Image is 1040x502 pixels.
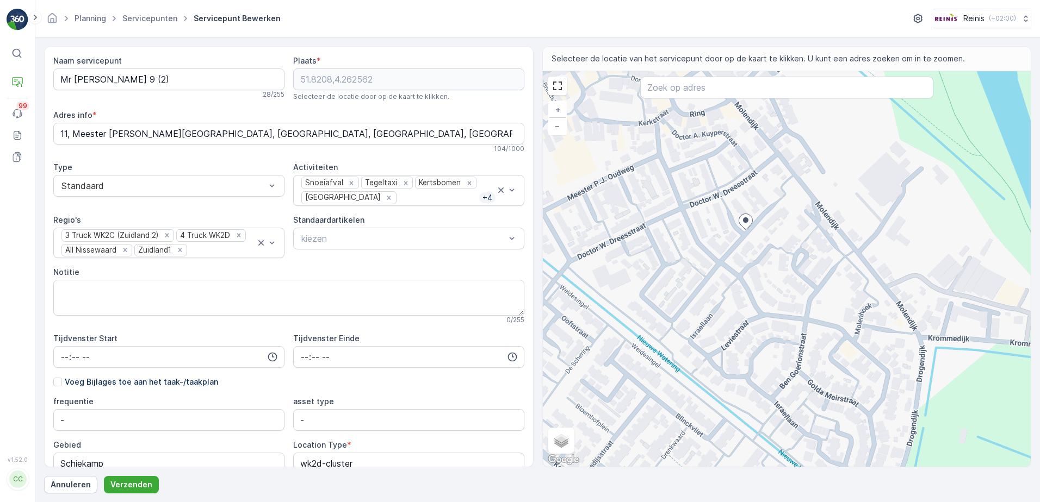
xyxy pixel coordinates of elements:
[62,230,160,241] div: 3 Truck WK2C (Zuidland 2)
[53,162,72,172] label: Type
[416,177,462,189] div: Kertsbomen
[293,215,364,224] label: Standaardartikelen
[62,244,118,256] div: All Nissewaard
[174,245,186,255] div: Remove Zuidland1
[963,13,985,24] p: Reinis
[161,230,173,240] div: Remove 3 Truck WK2C (Zuidland 2)
[53,334,117,343] label: Tijdvenster Start
[293,397,334,406] label: asset type
[53,267,79,277] label: Notitie
[549,78,566,94] a: View Fullscreen
[506,316,524,324] p: 0 / 255
[989,14,1016,23] p: ( +02:00 )
[233,230,245,240] div: Remove 4 Truck WK2D
[44,476,97,493] button: Annuleren
[53,215,81,224] label: Regio's
[400,178,412,188] div: Remove Tegeltaxi
[552,53,965,64] span: Selecteer de locatie van het servicepunt door op de kaart te klikken. U kunt een adres zoeken om ...
[51,479,91,490] p: Annuleren
[293,162,338,172] label: Activiteiten
[46,16,58,26] a: Startpagina
[75,14,106,23] a: Planning
[177,230,232,241] div: 4 Truck WK2D
[9,470,27,488] div: CC
[933,12,959,24] img: Reinis-Logo-Vrijstaand_Tekengebied-1-copy2_aBO4n7j.png
[933,9,1031,28] button: Reinis(+02:00)
[122,14,177,23] a: Servicepunten
[7,9,28,30] img: logo
[104,476,159,493] button: Verzenden
[119,245,131,255] div: Remove All Nissewaard
[7,456,28,463] span: v 1.52.0
[494,145,524,153] p: 104 / 1000
[301,232,505,245] p: kiezen
[293,56,317,65] label: Plaats
[18,102,27,110] p: 99
[53,110,92,120] label: Adres info
[383,193,395,203] div: Remove Huis aan Huis
[293,334,360,343] label: Tijdvenster Einde
[293,92,449,101] span: Selecteer de locatie door op de kaart te klikken.
[640,77,933,98] input: Zoek op adres
[7,103,28,124] a: 99
[549,429,573,453] a: Layers
[302,192,382,203] div: [GEOGRAPHIC_DATA]
[110,479,152,490] p: Verzenden
[53,397,94,406] label: frequentie
[555,105,560,114] span: +
[546,453,581,467] img: Google
[463,178,475,188] div: Remove Kertsbomen
[135,244,173,256] div: Zuidland1
[263,90,284,99] p: 28 / 255
[549,118,566,134] a: Uitzoomen
[549,102,566,118] a: In zoomen
[53,56,122,65] label: Naam servicepunt
[302,177,345,189] div: Snoeiafval
[7,465,28,493] button: CC
[345,178,357,188] div: Remove Snoeiafval
[555,121,560,130] span: −
[362,177,399,189] div: Tegeltaxi
[65,376,218,387] p: Voeg Bijlages toe aan het taak-/taakplan
[191,13,283,24] span: Servicepunt bewerken
[53,440,81,449] label: Gebied
[546,453,581,467] a: Dit gebied openen in Google Maps (er wordt een nieuw venster geopend)
[481,192,493,203] p: + 4
[293,440,347,449] label: Location Type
